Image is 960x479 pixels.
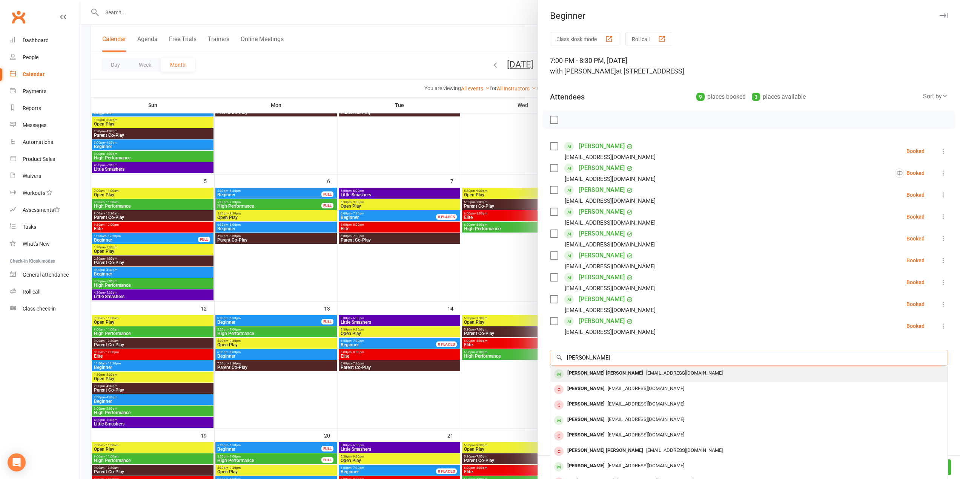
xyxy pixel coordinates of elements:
a: [PERSON_NAME] [579,206,625,218]
div: Booked [906,301,925,307]
div: Product Sales [23,156,55,162]
div: [EMAIL_ADDRESS][DOMAIN_NAME] [565,327,656,337]
a: Assessments [10,202,80,219]
div: Booked [906,148,925,154]
div: Tasks [23,224,36,230]
div: [PERSON_NAME] [564,414,608,425]
a: [PERSON_NAME] [579,228,625,240]
div: Booked [906,192,925,197]
span: at [STREET_ADDRESS] [616,67,684,75]
a: People [10,49,80,66]
div: [PERSON_NAME] [564,399,608,410]
div: General attendance [23,272,69,278]
div: Booked [895,168,925,178]
div: member [554,447,564,456]
div: Booked [906,280,925,285]
div: [EMAIL_ADDRESS][DOMAIN_NAME] [565,196,656,206]
div: Sort by [923,92,948,101]
div: What's New [23,241,50,247]
div: Roll call [23,289,40,295]
span: [EMAIL_ADDRESS][DOMAIN_NAME] [608,432,684,438]
a: [PERSON_NAME] [579,184,625,196]
div: [EMAIL_ADDRESS][DOMAIN_NAME] [565,240,656,249]
div: Automations [23,139,53,145]
a: What's New [10,236,80,253]
a: [PERSON_NAME] [579,293,625,305]
a: [PERSON_NAME] [579,271,625,283]
a: Automations [10,134,80,151]
div: Reports [23,105,41,111]
span: [EMAIL_ADDRESS][DOMAIN_NAME] [608,386,684,391]
div: Booked [906,214,925,219]
div: Calendar [23,71,45,77]
a: Roll call [10,283,80,300]
div: Booked [906,236,925,241]
div: member [554,385,564,394]
div: [PERSON_NAME] [564,461,608,471]
div: Payments [23,88,46,94]
div: [PERSON_NAME] [564,430,608,441]
div: member [554,462,564,471]
span: [EMAIL_ADDRESS][DOMAIN_NAME] [608,463,684,468]
button: Class kiosk mode [550,32,619,46]
div: [PERSON_NAME] [PERSON_NAME] [564,368,646,379]
div: [EMAIL_ADDRESS][DOMAIN_NAME] [565,218,656,228]
a: Messages [10,117,80,134]
div: member [554,369,564,379]
div: Workouts [23,190,45,196]
a: Dashboard [10,32,80,49]
input: Search to add attendees [550,350,948,366]
div: [EMAIL_ADDRESS][DOMAIN_NAME] [565,262,656,271]
div: [EMAIL_ADDRESS][DOMAIN_NAME] [565,283,656,293]
div: Class check-in [23,306,56,312]
div: Booked [906,323,925,329]
a: [PERSON_NAME] [579,140,625,152]
div: [PERSON_NAME] [564,383,608,394]
span: [EMAIL_ADDRESS][DOMAIN_NAME] [646,370,723,376]
div: Open Intercom Messenger [8,453,26,471]
a: Payments [10,83,80,100]
a: Clubworx [9,8,28,26]
span: [EMAIL_ADDRESS][DOMAIN_NAME] [608,416,684,422]
div: Booked [906,258,925,263]
div: 7:00 PM - 8:30 PM, [DATE] [550,55,948,77]
a: Product Sales [10,151,80,168]
div: Dashboard [23,37,49,43]
span: [EMAIL_ADDRESS][DOMAIN_NAME] [608,401,684,407]
div: [EMAIL_ADDRESS][DOMAIN_NAME] [565,152,656,162]
div: Beginner [538,11,960,21]
a: General attendance kiosk mode [10,266,80,283]
div: [PERSON_NAME] [PERSON_NAME] [564,445,646,456]
div: places booked [696,92,746,102]
a: Class kiosk mode [10,300,80,317]
div: 9 [696,93,705,101]
a: Reports [10,100,80,117]
div: [EMAIL_ADDRESS][DOMAIN_NAME] [565,305,656,315]
div: Attendees [550,92,585,102]
a: Workouts [10,185,80,202]
a: [PERSON_NAME] [579,315,625,327]
span: [EMAIL_ADDRESS][DOMAIN_NAME] [646,447,723,453]
div: member [554,400,564,410]
div: People [23,54,38,60]
span: with [PERSON_NAME] [550,67,616,75]
div: places available [752,92,806,102]
div: Waivers [23,173,41,179]
div: member [554,416,564,425]
a: Tasks [10,219,80,236]
div: member [554,431,564,441]
button: Roll call [625,32,672,46]
div: 3 [752,93,760,101]
div: Assessments [23,207,60,213]
div: Messages [23,122,46,128]
a: [PERSON_NAME] [579,249,625,262]
a: Calendar [10,66,80,83]
div: [EMAIL_ADDRESS][DOMAIN_NAME] [565,174,656,184]
a: [PERSON_NAME] [579,162,625,174]
a: Waivers [10,168,80,185]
